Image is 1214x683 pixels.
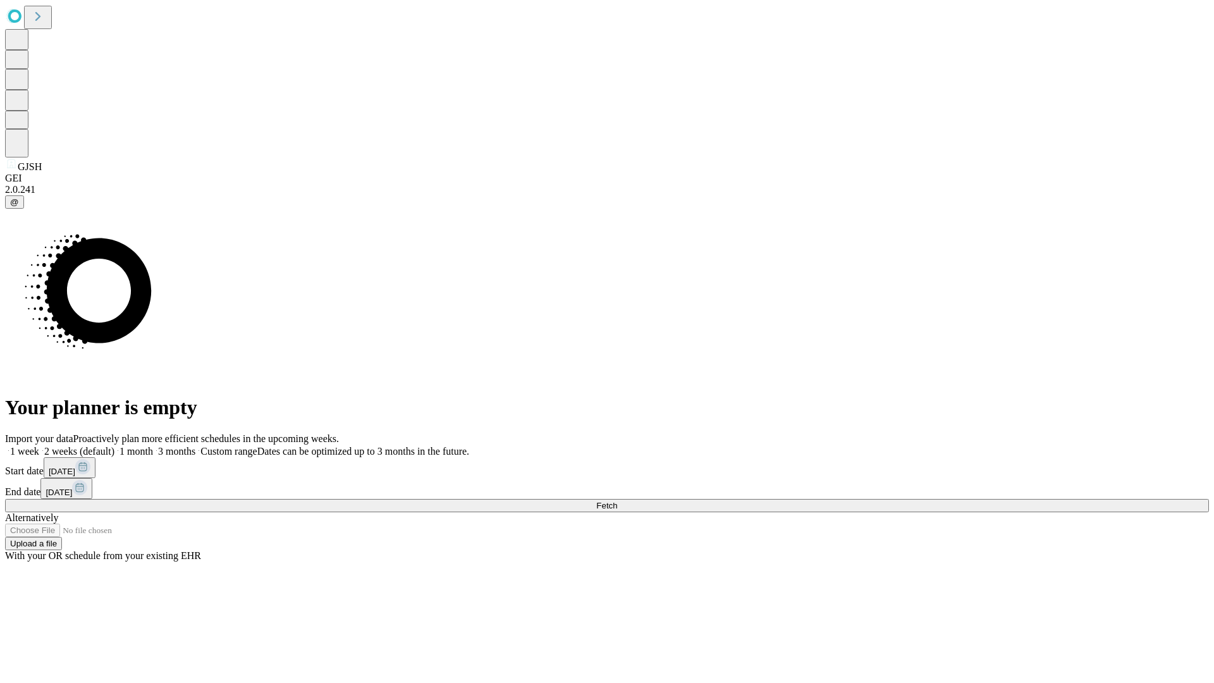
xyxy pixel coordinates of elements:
div: Start date [5,457,1209,478]
span: Proactively plan more efficient schedules in the upcoming weeks. [73,433,339,444]
div: GEI [5,173,1209,184]
span: Import your data [5,433,73,444]
span: Custom range [200,446,257,457]
span: 1 month [120,446,153,457]
span: @ [10,197,19,207]
button: @ [5,195,24,209]
span: [DATE] [49,467,75,476]
span: Alternatively [5,512,58,523]
h1: Your planner is empty [5,396,1209,419]
span: 1 week [10,446,39,457]
span: Dates can be optimized up to 3 months in the future. [257,446,469,457]
div: 2.0.241 [5,184,1209,195]
span: Fetch [596,501,617,510]
button: [DATE] [44,457,95,478]
div: End date [5,478,1209,499]
button: [DATE] [40,478,92,499]
span: 3 months [158,446,195,457]
button: Upload a file [5,537,62,550]
span: With your OR schedule from your existing EHR [5,550,201,561]
span: GJSH [18,161,42,172]
span: 2 weeks (default) [44,446,114,457]
button: Fetch [5,499,1209,512]
span: [DATE] [46,488,72,497]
